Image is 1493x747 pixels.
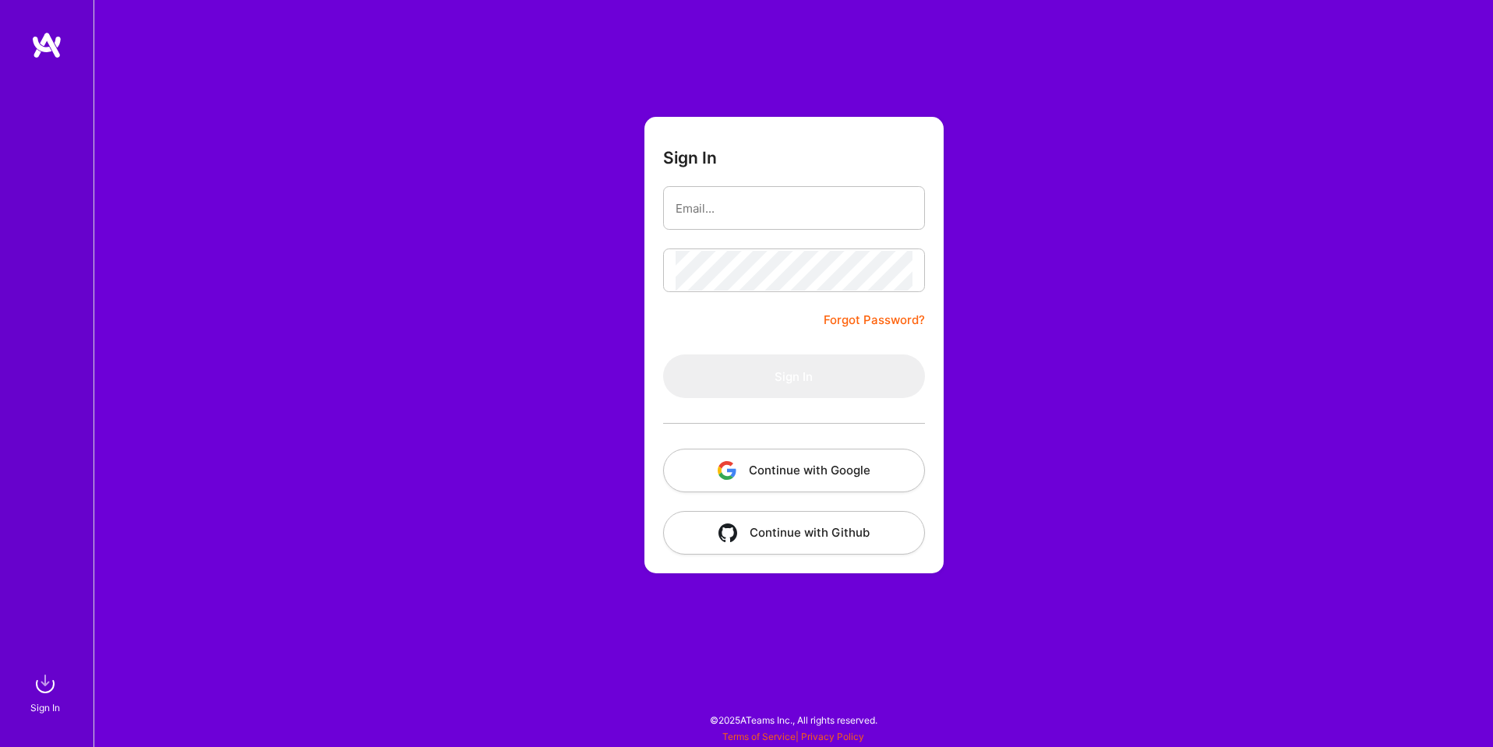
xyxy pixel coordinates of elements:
[718,461,736,480] img: icon
[663,354,925,398] button: Sign In
[31,31,62,59] img: logo
[663,511,925,555] button: Continue with Github
[722,731,796,742] a: Terms of Service
[801,731,864,742] a: Privacy Policy
[718,523,737,542] img: icon
[94,700,1493,739] div: © 2025 ATeams Inc., All rights reserved.
[663,148,717,167] h3: Sign In
[722,731,864,742] span: |
[33,668,61,716] a: sign inSign In
[676,189,912,228] input: Email...
[30,699,60,716] div: Sign In
[30,668,61,699] img: sign in
[663,449,925,492] button: Continue with Google
[824,311,925,329] a: Forgot Password?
